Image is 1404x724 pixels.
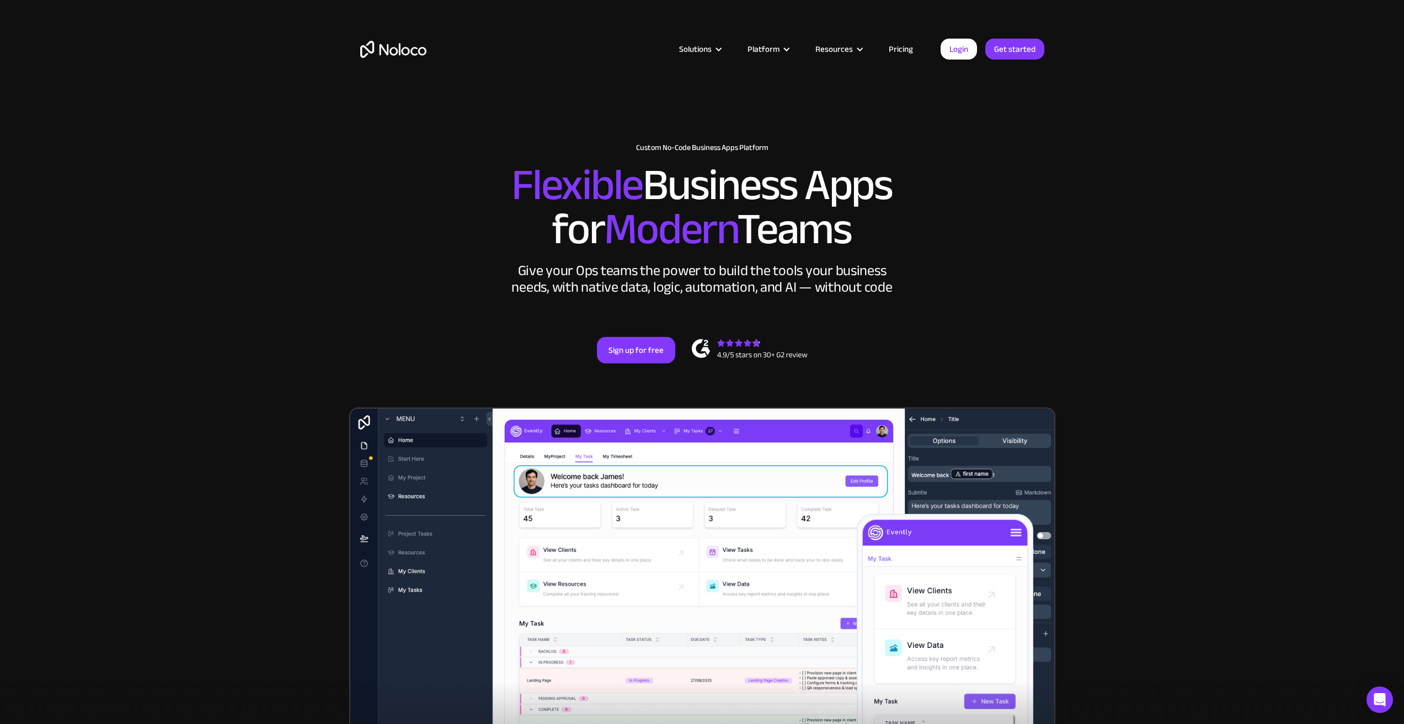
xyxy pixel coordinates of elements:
[665,42,734,56] div: Solutions
[511,144,643,226] span: Flexible
[679,42,712,56] div: Solutions
[802,42,875,56] div: Resources
[941,39,977,60] a: Login
[604,188,737,270] span: Modern
[360,41,426,58] a: home
[734,42,802,56] div: Platform
[360,143,1044,152] h1: Custom No-Code Business Apps Platform
[509,262,895,296] div: Give your Ops teams the power to build the tools your business needs, with native data, logic, au...
[748,42,780,56] div: Platform
[815,42,853,56] div: Resources
[597,337,675,363] a: Sign up for free
[875,42,927,56] a: Pricing
[1366,687,1393,713] div: Open Intercom Messenger
[985,39,1044,60] a: Get started
[360,163,1044,251] h2: Business Apps for Teams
